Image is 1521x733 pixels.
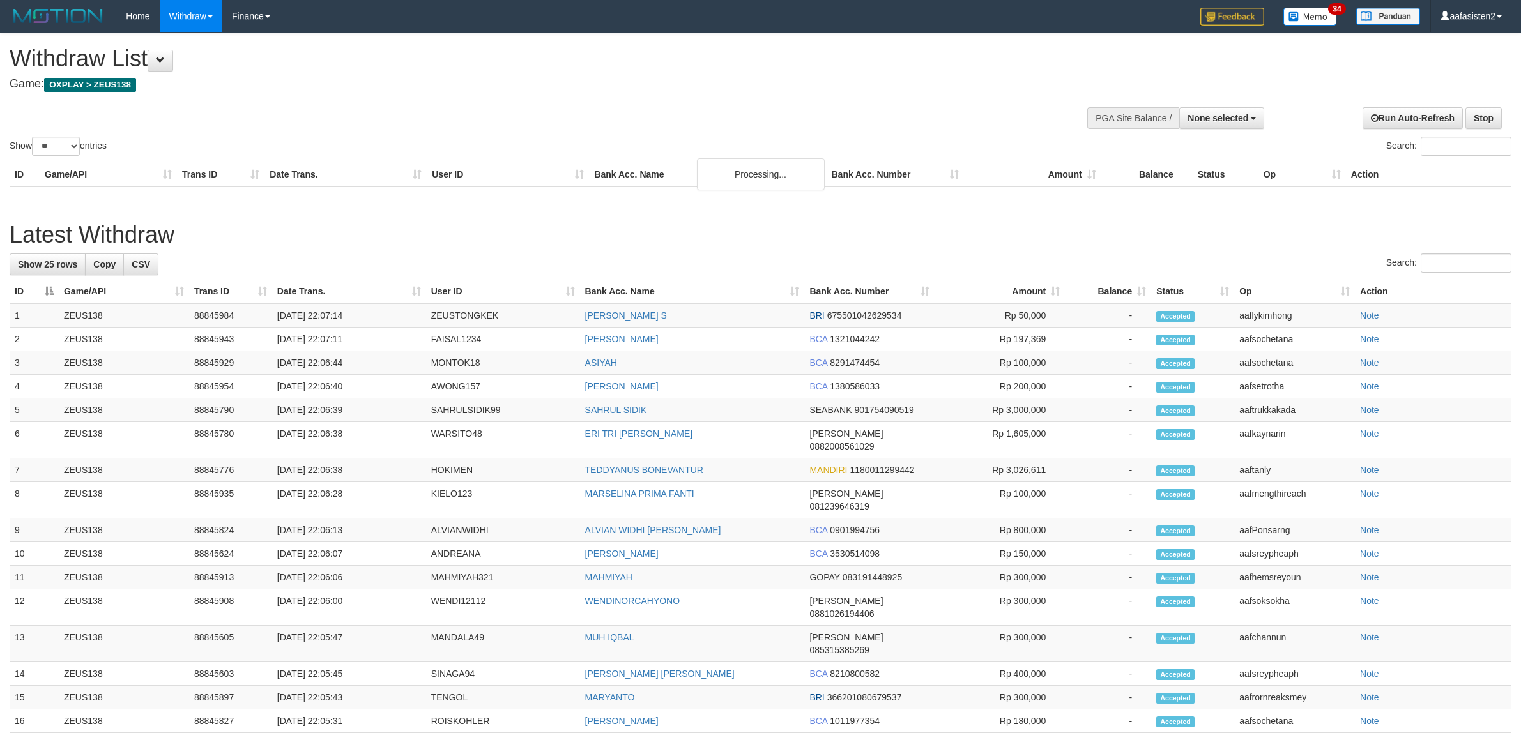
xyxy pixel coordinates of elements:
a: [PERSON_NAME] [585,716,659,726]
td: Rp 150,000 [935,542,1065,566]
td: aafsreypheaph [1234,662,1355,686]
td: [DATE] 22:06:00 [272,589,426,626]
th: Bank Acc. Number [826,163,963,186]
span: BCA [809,381,827,391]
td: ZEUS138 [59,626,189,662]
span: Accepted [1156,716,1195,727]
td: 88845908 [189,589,272,626]
a: Note [1360,596,1379,606]
span: Accepted [1156,633,1195,644]
a: [PERSON_NAME] S [585,310,667,321]
th: Status [1193,163,1258,186]
span: Accepted [1156,382,1195,393]
th: Game/API [40,163,177,186]
th: Action [1346,163,1511,186]
span: Copy 3530514098 to clipboard [830,548,880,559]
a: Note [1360,428,1379,439]
a: Note [1360,669,1379,679]
a: [PERSON_NAME] [585,548,659,559]
a: Show 25 rows [10,253,86,275]
a: [PERSON_NAME] [585,334,659,344]
td: [DATE] 22:06:40 [272,375,426,398]
td: aafkaynarin [1234,422,1355,458]
a: Note [1360,358,1379,368]
span: Copy 1011977354 to clipboard [830,716,880,726]
th: Op [1258,163,1346,186]
td: Rp 1,605,000 [935,422,1065,458]
td: FAISAL1234 [426,328,580,351]
td: ZEUS138 [59,566,189,589]
th: User ID: activate to sort column ascending [426,280,580,303]
td: 88845776 [189,458,272,482]
td: 88845603 [189,662,272,686]
td: - [1065,398,1151,422]
td: WARSITO48 [426,422,580,458]
div: PGA Site Balance / [1087,107,1179,129]
td: ZEUS138 [59,422,189,458]
td: aafhemsreyoun [1234,566,1355,589]
select: Showentries [32,137,80,156]
span: Copy 901754090519 to clipboard [854,405,913,415]
td: - [1065,709,1151,733]
span: Accepted [1156,669,1195,680]
th: Balance [1101,163,1193,186]
span: None selected [1188,113,1248,123]
span: Copy 1321044242 to clipboard [830,334,880,344]
a: Note [1360,310,1379,321]
th: Status: activate to sort column ascending [1151,280,1234,303]
td: aafsochetana [1234,351,1355,375]
td: - [1065,518,1151,542]
a: MAHMIYAH [585,572,632,582]
td: aafmengthireach [1234,482,1355,518]
span: Copy 081239646319 to clipboard [809,501,869,511]
h1: Latest Withdraw [10,222,1511,248]
span: Copy 675501042629534 to clipboard [827,310,902,321]
td: [DATE] 22:07:11 [272,328,426,351]
td: ZEUS138 [59,589,189,626]
span: GOPAY [809,572,839,582]
span: BCA [809,669,827,679]
button: None selected [1179,107,1264,129]
td: ZEUS138 [59,375,189,398]
td: ZEUS138 [59,458,189,482]
span: BCA [809,358,827,368]
td: - [1065,566,1151,589]
td: Rp 50,000 [935,303,1065,328]
td: 88845954 [189,375,272,398]
h4: Game: [10,78,1001,91]
td: [DATE] 22:05:31 [272,709,426,733]
span: BCA [809,525,827,535]
td: ZEUSTONGKEK [426,303,580,328]
td: ZEUS138 [59,398,189,422]
a: [PERSON_NAME] [PERSON_NAME] [585,669,735,679]
td: SAHRULSIDIK99 [426,398,580,422]
td: ZEUS138 [59,686,189,709]
span: 34 [1328,3,1345,15]
td: ZEUS138 [59,709,189,733]
span: Accepted [1156,525,1195,536]
a: ALVIAN WIDHI [PERSON_NAME] [585,525,721,535]
span: BCA [809,716,827,726]
th: Amount: activate to sort column ascending [935,280,1065,303]
img: MOTION_logo.png [10,6,107,26]
span: Copy [93,259,116,269]
td: Rp 300,000 [935,589,1065,626]
td: 10 [10,542,59,566]
td: 88845790 [189,398,272,422]
th: Trans ID: activate to sort column ascending [189,280,272,303]
img: Feedback.jpg [1200,8,1264,26]
a: Note [1360,572,1379,582]
td: Rp 180,000 [935,709,1065,733]
td: - [1065,375,1151,398]
a: Copy [85,253,124,275]
a: Note [1360,525,1379,535]
td: Rp 197,369 [935,328,1065,351]
td: Rp 3,026,611 [935,458,1065,482]
td: - [1065,686,1151,709]
td: ZEUS138 [59,351,189,375]
td: 88845913 [189,566,272,589]
td: 1 [10,303,59,328]
span: [PERSON_NAME] [809,488,883,499]
img: Button%20Memo.svg [1283,8,1337,26]
span: [PERSON_NAME] [809,632,883,642]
